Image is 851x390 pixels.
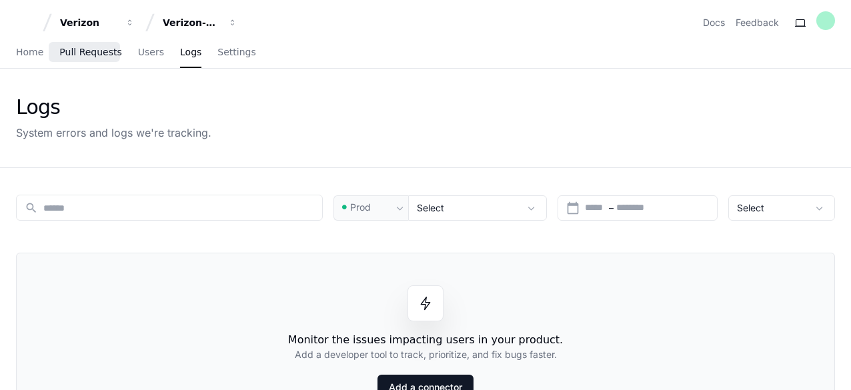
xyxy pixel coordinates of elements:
[566,201,580,215] button: Open calendar
[736,16,779,29] button: Feedback
[566,201,580,215] mat-icon: calendar_today
[180,48,201,56] span: Logs
[138,37,164,68] a: Users
[217,48,255,56] span: Settings
[163,16,220,29] div: Verizon-Clarify-Resource-Management
[138,48,164,56] span: Users
[180,37,201,68] a: Logs
[60,16,117,29] div: Verizon
[217,37,255,68] a: Settings
[609,201,614,215] span: –
[350,201,371,214] span: Prod
[59,48,121,56] span: Pull Requests
[25,201,38,215] mat-icon: search
[16,48,43,56] span: Home
[288,332,563,348] h1: Monitor the issues impacting users in your product.
[157,11,243,35] button: Verizon-Clarify-Resource-Management
[55,11,140,35] button: Verizon
[16,37,43,68] a: Home
[737,202,764,213] span: Select
[16,95,211,119] div: Logs
[59,37,121,68] a: Pull Requests
[16,125,211,141] div: System errors and logs we're tracking.
[417,202,444,213] span: Select
[703,16,725,29] a: Docs
[295,348,557,361] h2: Add a developer tool to track, prioritize, and fix bugs faster.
